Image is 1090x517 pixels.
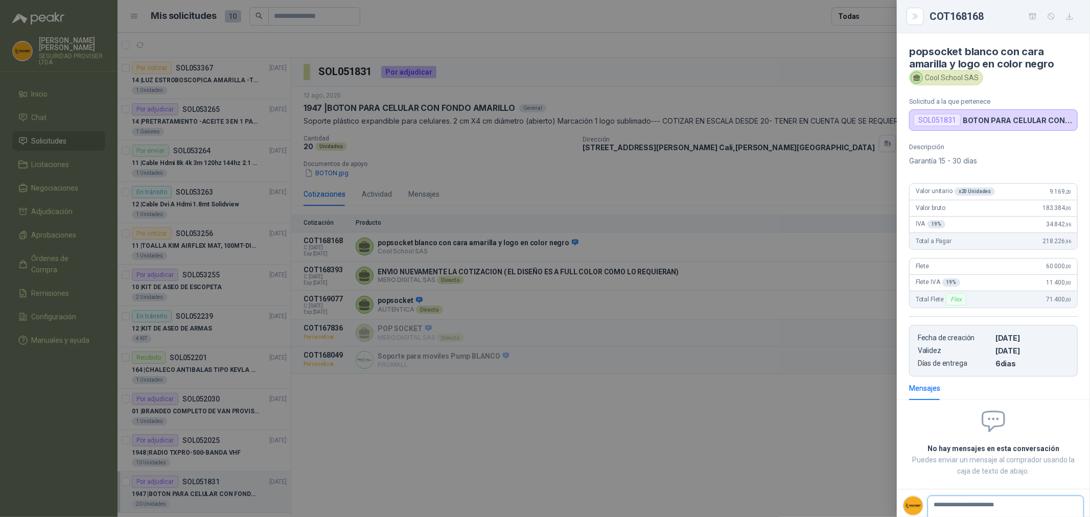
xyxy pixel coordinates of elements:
[1046,296,1071,303] span: 71.400
[909,454,1078,477] p: Puedes enviar un mensaje al comprador usando la caja de texto de abajo.
[916,187,995,196] span: Valor unitario
[1046,263,1071,270] span: 60.000
[916,220,945,228] span: IVA
[942,278,961,287] div: 19 %
[916,204,945,212] span: Valor bruto
[1065,205,1071,211] span: ,00
[909,45,1078,70] h4: popsocket blanco con cara amarilla y logo en color negro
[1050,188,1071,195] span: 9.169
[946,293,966,306] div: Flex
[916,238,952,245] span: Total a Pagar
[995,359,1069,368] p: 6 dias
[1065,297,1071,302] span: ,00
[909,98,1078,105] p: Solicitud a la que pertenece
[1065,239,1071,244] span: ,96
[1065,189,1071,195] span: ,20
[930,8,1078,25] div: COT168168
[1046,221,1071,228] span: 34.842
[1042,204,1071,212] span: 183.384
[909,70,983,85] div: Cool School SAS
[963,116,1073,125] p: BOTON PARA CELULAR CON FONDO AMARILLO
[1065,264,1071,269] span: ,00
[1065,280,1071,286] span: ,00
[916,293,968,306] span: Total Flete
[955,187,995,196] div: x 20 Unidades
[1065,222,1071,227] span: ,96
[918,346,991,355] p: Validez
[909,10,921,22] button: Close
[995,346,1069,355] p: [DATE]
[918,359,991,368] p: Días de entrega
[916,278,960,287] span: Flete IVA
[903,496,923,515] img: Company Logo
[909,143,1078,151] p: Descripción
[916,263,929,270] span: Flete
[909,155,1078,167] p: Garantía 15 - 30 días
[914,114,961,126] div: SOL051831
[995,334,1069,342] p: [DATE]
[909,383,940,394] div: Mensajes
[918,334,991,342] p: Fecha de creación
[1042,238,1071,245] span: 218.226
[909,443,1078,454] h2: No hay mensajes en esta conversación
[1046,279,1071,286] span: 11.400
[927,220,946,228] div: 19 %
